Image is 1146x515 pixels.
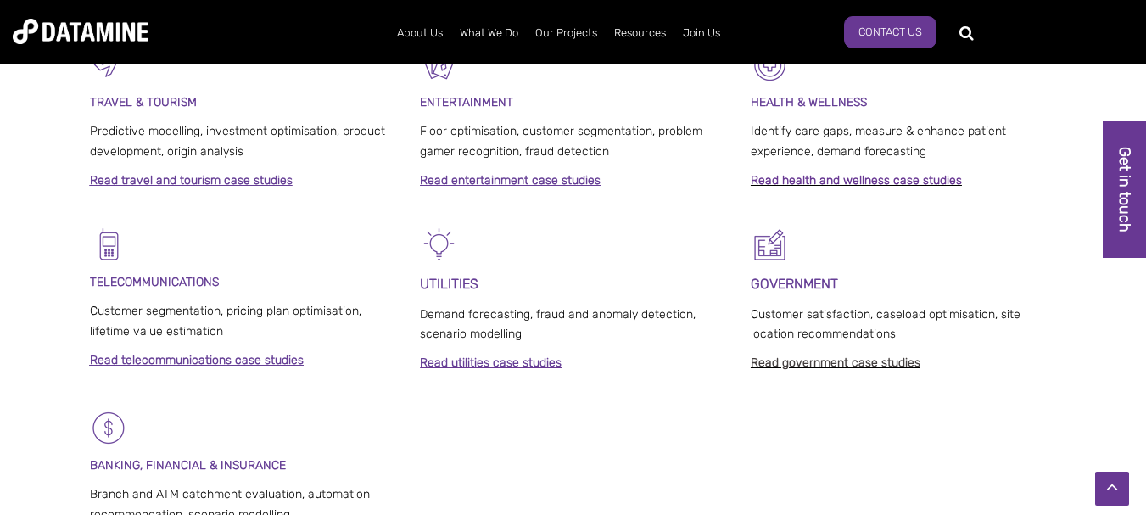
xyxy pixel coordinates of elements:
[90,124,385,159] span: Predictive modelling, investment optimisation, product development, origin analysis
[420,95,513,109] span: ENTERTAINMENT
[90,458,286,473] span: BANKING, FINANCIAL & INSURANCE
[527,11,606,55] a: Our Projects
[90,173,293,188] a: Read travel and tourism case studies
[451,11,527,55] a: What We Do
[13,19,148,44] img: Datamine
[90,95,197,109] span: TRAVEL & TOURISM
[90,226,128,264] img: Telecomms
[751,355,920,370] a: Read government case studies
[751,226,789,264] img: Government
[389,11,451,55] a: About Us
[751,307,1020,342] span: Customer satisfaction, caseload optimisation, site location recommendations
[420,124,702,159] span: Floor optimisation, customer segmentation, problem gamer recognition, fraud detection
[606,11,674,55] a: Resources
[751,95,867,109] strong: HEALTH & WELLNESS
[90,409,128,447] img: Banking & Financial
[420,355,562,370] a: Read utilities case studies
[844,16,936,48] a: Contact Us
[420,46,458,84] img: Entertainment
[420,307,696,342] span: Demand forecasting, fraud and anomaly detection, scenario modelling
[1103,121,1146,258] a: Get in touch
[751,124,1006,159] span: Identify care gaps, measure & enhance patient experience, demand forecasting
[751,276,838,292] strong: GOVERNMENT
[90,275,219,289] span: TELECOMMUNICATIONS
[420,173,601,188] a: Read entertainment case studies
[674,11,729,55] a: Join Us
[90,353,304,367] a: Read telecommunications case studies
[420,226,458,264] img: Energy
[420,276,478,292] span: UTILITIES
[751,173,962,188] a: Read health and wellness case studies
[90,46,128,84] img: Travel & Tourism
[90,304,361,339] span: Customer segmentation, pricing plan optimisation, lifetime value estimation
[751,46,789,84] img: Healthcare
